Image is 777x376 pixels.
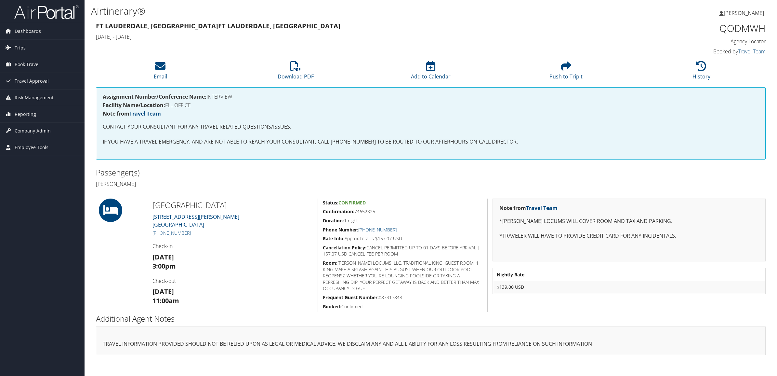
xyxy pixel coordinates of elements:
strong: Room: [323,260,337,266]
h2: [GEOGRAPHIC_DATA] [152,200,313,211]
h4: Check-out [152,277,313,285]
span: Trips [15,40,26,56]
span: Reporting [15,106,36,122]
strong: Cancellation Policy: [323,244,366,251]
h5: Approx total is $157.07 USD [323,235,483,242]
a: [STREET_ADDRESS][PERSON_NAME][GEOGRAPHIC_DATA] [152,213,239,228]
h5: 74652325 [323,208,483,215]
span: Dashboards [15,23,41,39]
strong: Frequent Guest Number: [323,294,379,300]
h5: [PERSON_NAME] LOCUMS, LLC, TRADITIONAL KING, GUEST ROOM, 1 KING MAKE A SPLASH AGAIN THIS AUGUST W... [323,260,483,292]
strong: 11:00am [152,296,179,305]
strong: Booked: [323,303,341,310]
strong: [DATE] [152,287,174,296]
p: IF YOU HAVE A TRAVEL EMERGENCY, AND ARE NOT ABLE TO REACH YOUR CONSULTANT, CALL [PHONE_NUMBER] TO... [103,138,759,146]
span: [PERSON_NAME] [724,9,764,17]
a: [PHONE_NUMBER] [358,227,397,233]
h4: FLL OFFICE [103,103,759,108]
h5: CANCEL PERMITTED UP TO 01 DAYS BEFORE ARRIVAL | 157.07 USD CANCEL FEE PER ROOM [323,244,483,257]
h4: Agency Locator [606,38,766,45]
th: Nightly Rate [494,269,765,281]
strong: Assignment Number/Conference Name: [103,93,206,100]
strong: [DATE] [152,253,174,261]
h4: INTERVIEW [103,94,759,99]
h1: QODMWH [606,21,766,35]
strong: Phone Number: [323,227,358,233]
a: Travel Team [129,110,161,117]
span: Risk Management [15,90,54,106]
a: [PHONE_NUMBER] [152,230,191,236]
strong: 3:00pm [152,262,176,271]
h5: 087317848 [323,294,483,301]
span: Confirmed [338,200,366,206]
a: Email [154,64,167,80]
span: Company Admin [15,123,51,139]
h4: Booked by [606,48,766,55]
span: Book Travel [15,56,40,73]
a: [PERSON_NAME] [719,3,770,23]
p: *TRAVELER WILL HAVE TO PROVIDE CREDIT CARD FOR ANY INCIDENTALS. [499,232,759,240]
strong: Note from [499,204,558,212]
span: Employee Tools [15,139,48,156]
h4: [PERSON_NAME] [96,180,426,188]
a: Push to Tripit [549,64,583,80]
strong: Status: [323,200,338,206]
p: TRAVEL INFORMATION PROVIDED SHOULD NOT BE RELIED UPON AS LEGAL OR MEDICAL ADVICE. WE DISCLAIM ANY... [103,340,759,348]
span: Travel Approval [15,73,49,89]
a: History [692,64,710,80]
strong: Note from [103,110,161,117]
img: airportal-logo.png [14,4,79,20]
p: CONTACT YOUR CONSULTANT FOR ANY TRAVEL RELATED QUESTIONS/ISSUES. [103,123,759,131]
h5: Confirmed [323,303,483,310]
h4: [DATE] - [DATE] [96,33,596,40]
h2: Additional Agent Notes [96,313,766,324]
strong: Duration: [323,217,344,224]
h5: 1 night [323,217,483,224]
p: *[PERSON_NAME] LOCUMS WILL COVER ROOM AND TAX AND PARKING. [499,217,759,226]
strong: Facility Name/Location: [103,102,165,109]
strong: Rate Info: [323,235,345,242]
h1: Airtinerary® [91,4,544,18]
a: Travel Team [738,48,766,55]
strong: Ft Lauderdale, [GEOGRAPHIC_DATA] Ft Lauderdale, [GEOGRAPHIC_DATA] [96,21,340,30]
strong: Confirmation: [323,208,354,215]
h2: Passenger(s) [96,167,426,178]
h4: Check-in [152,243,313,250]
a: Travel Team [526,204,558,212]
a: Add to Calendar [411,64,451,80]
td: $139.00 USD [494,281,765,293]
a: Download PDF [278,64,314,80]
